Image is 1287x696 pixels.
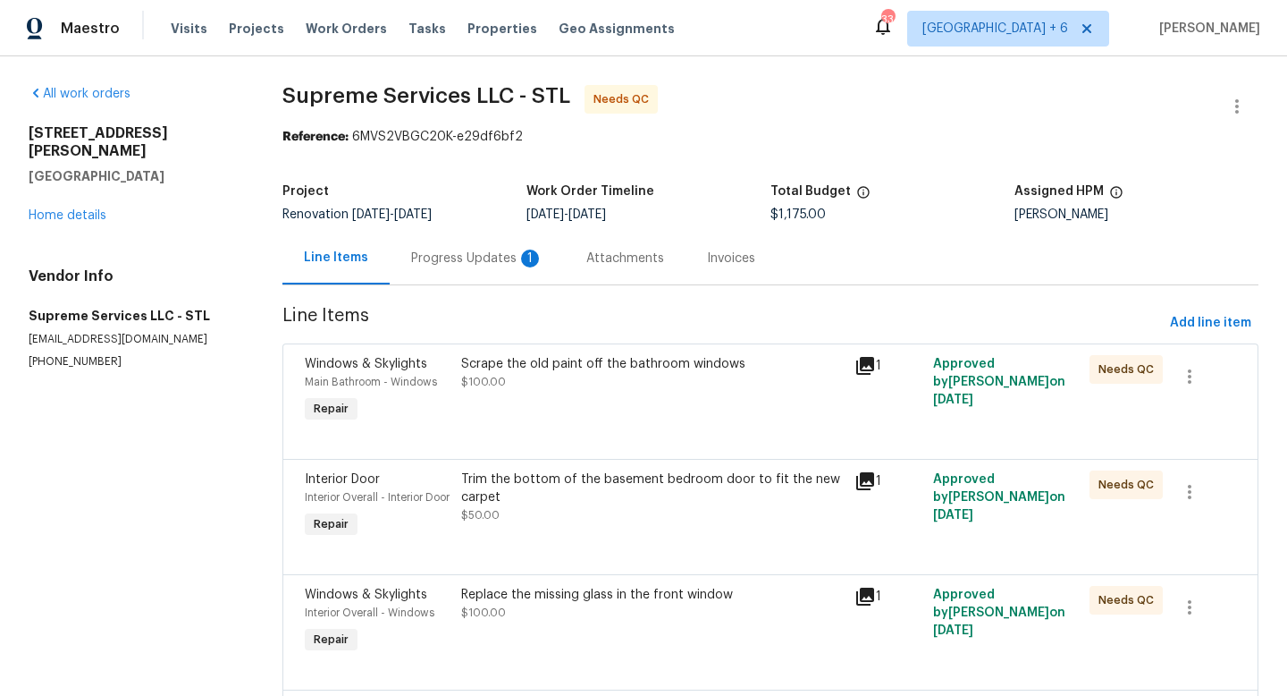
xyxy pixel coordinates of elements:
div: 1 [854,355,922,377]
span: [DATE] [568,208,606,221]
h5: Work Order Timeline [526,185,654,198]
div: 6MVS2VBGC20K-e29df6bf2 [282,128,1258,146]
div: Trim the bottom of the basement bedroom door to fit the new carpet [461,471,843,506]
span: Repair [307,631,356,649]
h5: Total Budget [770,185,851,198]
span: Needs QC [593,90,656,108]
b: Reference: [282,131,349,143]
div: Scrape the old paint off the bathroom windows [461,355,843,373]
span: Main Bathroom - Windows [305,377,437,387]
span: Maestro [61,20,120,38]
span: [DATE] [933,624,973,637]
span: Approved by [PERSON_NAME] on [933,358,1065,406]
span: Interior Overall - Interior Door [305,492,450,503]
span: $1,175.00 [770,208,826,221]
h5: Supreme Services LLC - STL [29,307,240,325]
div: Line Items [304,249,368,267]
div: Replace the missing glass in the front window [461,586,843,604]
span: [DATE] [394,208,432,221]
span: Interior Door [305,473,380,486]
div: 1 [854,471,922,492]
div: [PERSON_NAME] [1014,208,1258,221]
span: The total cost of line items that have been proposed by Opendoor. This sum includes line items th... [856,185,871,208]
span: Repair [307,400,356,418]
span: [DATE] [933,394,973,406]
span: Repair [307,515,356,533]
h5: Project [282,185,329,198]
h2: [STREET_ADDRESS][PERSON_NAME] [29,124,240,160]
span: $50.00 [461,510,500,521]
div: 1 [854,586,922,607]
span: [DATE] [526,208,564,221]
span: - [352,208,432,221]
span: [PERSON_NAME] [1152,20,1260,38]
span: $100.00 [461,377,506,387]
span: Line Items [282,307,1163,340]
span: Geo Assignments [559,20,675,38]
h5: [GEOGRAPHIC_DATA] [29,167,240,185]
span: Windows & Skylights [305,589,427,601]
span: Tasks [408,22,446,35]
h4: Vendor Info [29,267,240,285]
span: Visits [171,20,207,38]
span: Add line item [1170,312,1251,335]
a: Home details [29,209,106,222]
div: 1 [521,250,539,267]
span: [GEOGRAPHIC_DATA] + 6 [922,20,1068,38]
span: Supreme Services LLC - STL [282,85,570,106]
p: [PHONE_NUMBER] [29,354,240,369]
span: Work Orders [306,20,387,38]
span: Needs QC [1098,591,1161,609]
div: 33 [881,11,894,29]
div: Progress Updates [411,250,543,267]
span: Interior Overall - Windows [305,607,434,618]
a: All work orders [29,88,130,100]
span: Approved by [PERSON_NAME] on [933,473,1065,522]
span: Needs QC [1098,361,1161,378]
span: The hpm assigned to this work order. [1109,185,1123,208]
span: Approved by [PERSON_NAME] on [933,589,1065,637]
span: Projects [229,20,284,38]
h5: Assigned HPM [1014,185,1104,198]
div: Attachments [586,250,664,267]
span: - [526,208,606,221]
span: [DATE] [933,509,973,522]
span: [DATE] [352,208,390,221]
span: Needs QC [1098,476,1161,494]
div: Invoices [707,250,755,267]
span: $100.00 [461,607,506,618]
span: Renovation [282,208,432,221]
span: Properties [467,20,537,38]
span: Windows & Skylights [305,358,427,370]
p: [EMAIL_ADDRESS][DOMAIN_NAME] [29,332,240,347]
button: Add line item [1163,307,1258,340]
